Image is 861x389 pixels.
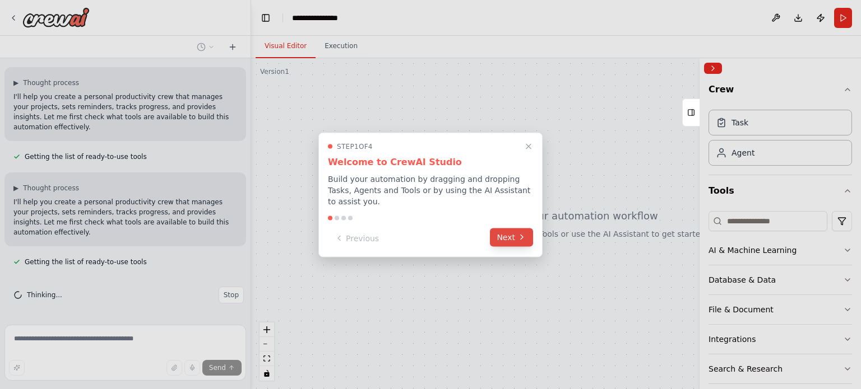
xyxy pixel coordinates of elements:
[337,142,373,151] span: Step 1 of 4
[258,10,274,26] button: Hide left sidebar
[328,155,533,168] h3: Welcome to CrewAI Studio
[490,228,533,246] button: Next
[522,139,535,153] button: Close walkthrough
[328,229,386,247] button: Previous
[328,173,533,207] p: Build your automation by dragging and dropping Tasks, Agents and Tools or by using the AI Assista...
